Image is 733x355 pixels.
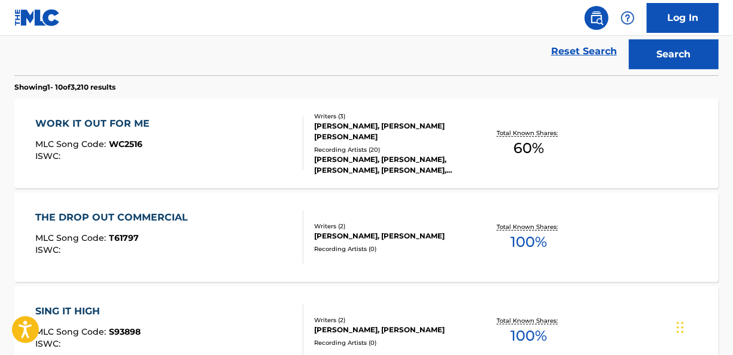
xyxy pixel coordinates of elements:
button: Search [629,39,719,69]
span: S93898 [109,326,141,337]
p: Total Known Shares: [497,316,561,325]
div: Writers ( 3 ) [315,112,471,121]
span: ISWC : [35,151,63,161]
span: ISWC : [35,244,63,255]
img: help [621,11,635,25]
span: WC2516 [109,139,142,149]
a: Public Search [585,6,609,30]
div: Writers ( 2 ) [315,222,471,231]
span: 100 % [510,325,547,347]
span: T61797 [109,232,139,243]
a: Log In [647,3,719,33]
div: Help [616,6,640,30]
div: Drag [677,310,684,345]
span: MLC Song Code : [35,139,109,149]
span: 60 % [513,137,544,159]
a: THE DROP OUT COMMERCIALMLC Song Code:T61797ISWC:Writers (2)[PERSON_NAME], [PERSON_NAME]Recording ... [14,192,719,282]
img: MLC Logo [14,9,60,26]
div: [PERSON_NAME], [PERSON_NAME] [315,325,471,335]
span: ISWC : [35,338,63,349]
img: search [589,11,604,25]
p: Total Known Shares: [497,128,561,137]
p: Total Known Shares: [497,222,561,231]
div: Recording Artists ( 20 ) [315,145,471,154]
span: MLC Song Code : [35,326,109,337]
div: [PERSON_NAME], [PERSON_NAME] [315,231,471,241]
div: Recording Artists ( 0 ) [315,338,471,347]
span: MLC Song Code : [35,232,109,243]
div: SING IT HIGH [35,304,141,319]
div: Recording Artists ( 0 ) [315,244,471,253]
a: WORK IT OUT FOR MEMLC Song Code:WC2516ISWC:Writers (3)[PERSON_NAME], [PERSON_NAME] [PERSON_NAME]R... [14,99,719,188]
div: [PERSON_NAME], [PERSON_NAME], [PERSON_NAME], [PERSON_NAME], [PERSON_NAME] [315,154,471,176]
iframe: Chat Widget [673,298,733,355]
span: 100 % [510,231,547,253]
p: Showing 1 - 10 of 3,210 results [14,82,115,93]
a: Reset Search [545,38,623,65]
div: THE DROP OUT COMMERCIAL [35,210,194,225]
div: [PERSON_NAME], [PERSON_NAME] [PERSON_NAME] [315,121,471,142]
div: Writers ( 2 ) [315,316,471,325]
div: WORK IT OUT FOR ME [35,117,156,131]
